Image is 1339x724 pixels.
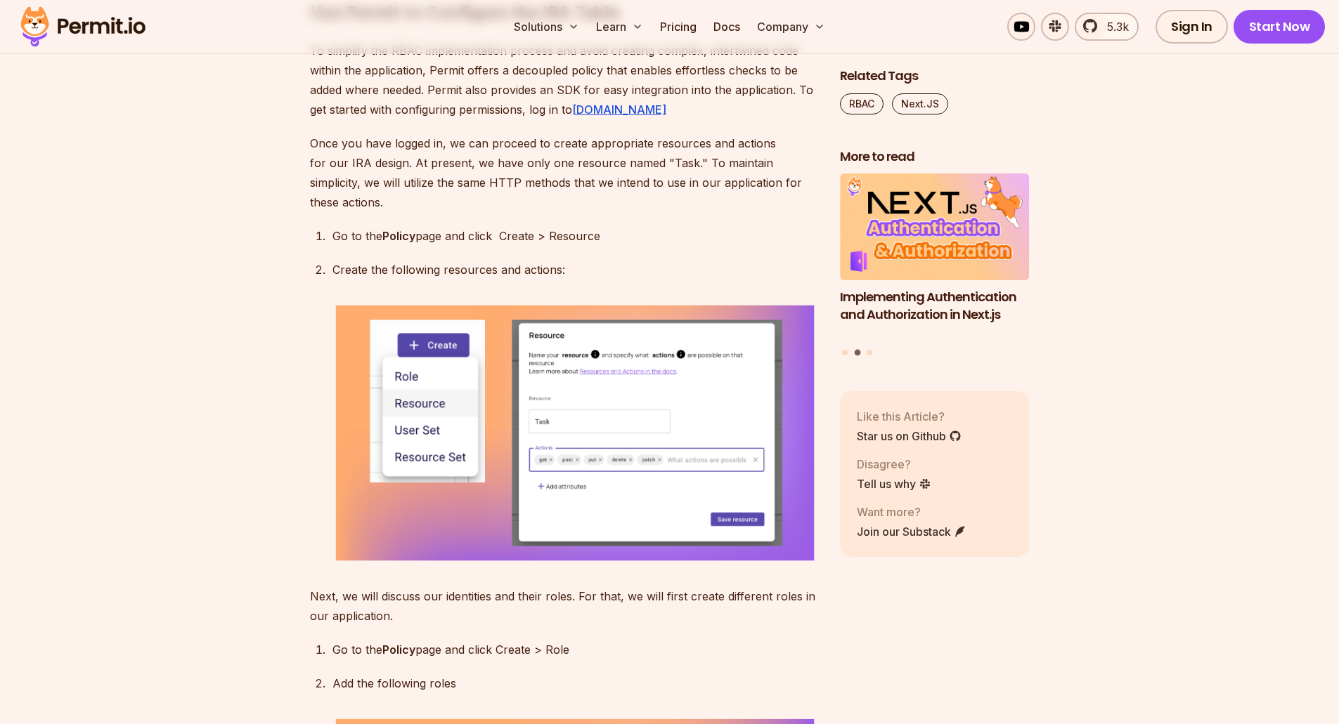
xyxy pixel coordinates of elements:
p: Next, we will discuss our identities and their roles. For that, we will first create different ro... [310,586,817,626]
h2: More to read [840,148,1030,166]
p: Go to the page and click Create > Resource [332,226,817,246]
strong: Policy [382,229,415,243]
button: Company [751,13,831,41]
p: Create the following resources and actions: [332,260,817,279]
strong: Policy [382,643,415,657]
a: Sign In [1156,10,1228,44]
img: Implementing Authentication and Authorization in Next.js [840,174,1030,281]
h3: Implementing Authentication and Authorization in Next.js [840,289,1030,324]
a: Star us on Github [857,428,962,445]
div: Posts [840,174,1030,358]
p: To simplify the RBAC implementation process and avoid creating complex, intertwined code within t... [310,41,817,119]
li: 2 of 3 [840,174,1030,341]
p: Add the following roles [332,673,817,693]
a: Tell us why [857,475,931,492]
img: Permit logo [14,3,152,51]
a: Start Now [1234,10,1326,44]
button: Learn [590,13,649,41]
a: [DOMAIN_NAME] [572,103,666,117]
a: RBAC [840,93,884,114]
p: Once you have logged in, we can proceed to create appropriate resources and actions for our IRA d... [310,133,817,212]
h2: Related Tags [840,67,1030,85]
a: Docs [708,13,746,41]
img: Frame 68089.png [332,302,817,565]
button: Go to slide 2 [854,350,860,356]
p: Like this Article? [857,408,962,425]
span: 5.3k [1099,18,1129,35]
button: Go to slide 3 [867,350,872,355]
button: Solutions [508,13,585,41]
button: Go to slide 1 [842,350,848,355]
a: 5.3k [1075,13,1139,41]
a: Implementing Authentication and Authorization in Next.jsImplementing Authentication and Authoriza... [840,174,1030,341]
a: Join our Substack [857,523,966,540]
p: Disagree? [857,456,931,473]
p: Go to the page and click Create > Role [332,640,817,659]
p: Want more? [857,503,966,520]
a: Next.JS [892,93,948,114]
a: Pricing [654,13,702,41]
